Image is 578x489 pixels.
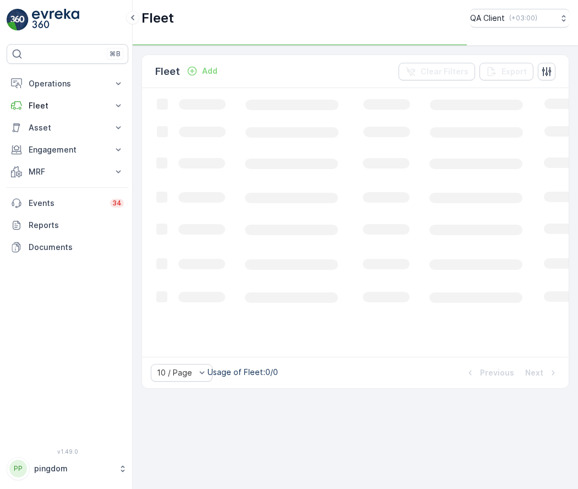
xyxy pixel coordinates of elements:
[29,78,106,89] p: Operations
[421,66,468,77] p: Clear Filters
[29,242,124,253] p: Documents
[112,199,122,208] p: 34
[29,100,106,111] p: Fleet
[9,460,27,477] div: PP
[480,367,514,378] p: Previous
[155,64,180,79] p: Fleet
[470,9,569,28] button: QA Client(+03:00)
[202,66,217,77] p: Add
[7,95,128,117] button: Fleet
[7,448,128,455] span: v 1.49.0
[29,122,106,133] p: Asset
[141,9,174,27] p: Fleet
[525,367,543,378] p: Next
[7,214,128,236] a: Reports
[29,198,103,209] p: Events
[470,13,505,24] p: QA Client
[29,166,106,177] p: MRF
[110,50,121,58] p: ⌘B
[208,367,278,378] p: Usage of Fleet : 0/0
[7,139,128,161] button: Engagement
[7,192,128,214] a: Events34
[509,14,537,23] p: ( +03:00 )
[524,366,560,379] button: Next
[32,9,79,31] img: logo_light-DOdMpM7g.png
[7,9,29,31] img: logo
[29,220,124,231] p: Reports
[479,63,533,80] button: Export
[7,117,128,139] button: Asset
[7,457,128,480] button: PPpingdom
[399,63,475,80] button: Clear Filters
[7,73,128,95] button: Operations
[501,66,527,77] p: Export
[464,366,515,379] button: Previous
[182,64,222,78] button: Add
[34,463,113,474] p: pingdom
[7,161,128,183] button: MRF
[29,144,106,155] p: Engagement
[7,236,128,258] a: Documents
